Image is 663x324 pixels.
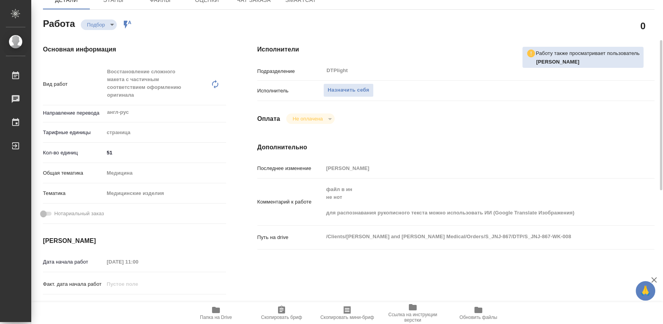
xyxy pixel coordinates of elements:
button: 🙏 [636,281,655,301]
button: Не оплачена [290,115,325,122]
p: Кол-во единиц [43,149,104,157]
p: Путь на drive [257,234,324,241]
p: Последнее изменение [257,165,324,172]
p: Тарифные единицы [43,129,104,136]
input: Пустое поле [104,299,172,310]
input: Пустое поле [104,278,172,290]
button: Назначить себя [323,83,373,97]
p: Срок завершения работ [43,301,104,308]
div: Подбор [286,113,334,124]
div: Медицинские изделия [104,187,226,200]
b: [PERSON_NAME] [536,59,579,65]
span: 🙏 [639,283,652,299]
button: Обновить файлы [446,302,511,324]
span: Назначить себя [328,86,369,95]
input: ✎ Введи что-нибудь [104,147,226,158]
p: Дата начала работ [43,258,104,266]
input: Пустое поле [104,256,172,267]
span: Нотариальный заказ [54,210,104,218]
h4: Оплата [257,114,280,124]
textarea: /Clients/[PERSON_NAME] and [PERSON_NAME] Medical/Orders/S_JNJ-867/DTP/S_JNJ-867-WK-008 [323,230,621,243]
span: Обновить файлы [460,315,497,320]
div: Медицина [104,166,226,180]
p: Вид работ [43,80,104,88]
p: Исполнитель [257,87,324,95]
p: Заборова Александра [536,58,640,66]
h4: Основная информация [43,45,226,54]
p: Тематика [43,189,104,197]
div: страница [104,126,226,139]
button: Скопировать мини-бриф [314,302,380,324]
button: Ссылка на инструкции верстки [380,302,446,324]
h2: 0 [640,19,645,32]
h4: Исполнители [257,45,654,54]
span: Папка на Drive [200,315,232,320]
input: Пустое поле [323,163,621,174]
h4: [PERSON_NAME] [43,236,226,246]
button: Подбор [85,21,107,28]
button: Скопировать бриф [249,302,314,324]
span: Скопировать бриф [261,315,302,320]
p: Общая тематика [43,169,104,177]
p: Работу также просматривает пользователь [536,50,640,57]
p: Факт. дата начала работ [43,280,104,288]
h2: Работа [43,16,75,30]
div: Подбор [81,19,117,30]
p: Направление перевода [43,109,104,117]
p: Комментарий к работе [257,198,324,206]
textarea: файл в ин не нот для распознавания рукописного текста можно использовать ИИ (Google Translate Изо... [323,183,621,220]
button: Папка на Drive [183,302,249,324]
span: Скопировать мини-бриф [320,315,374,320]
p: Подразделение [257,67,324,75]
h4: Дополнительно [257,143,654,152]
span: Ссылка на инструкции верстки [385,312,441,323]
